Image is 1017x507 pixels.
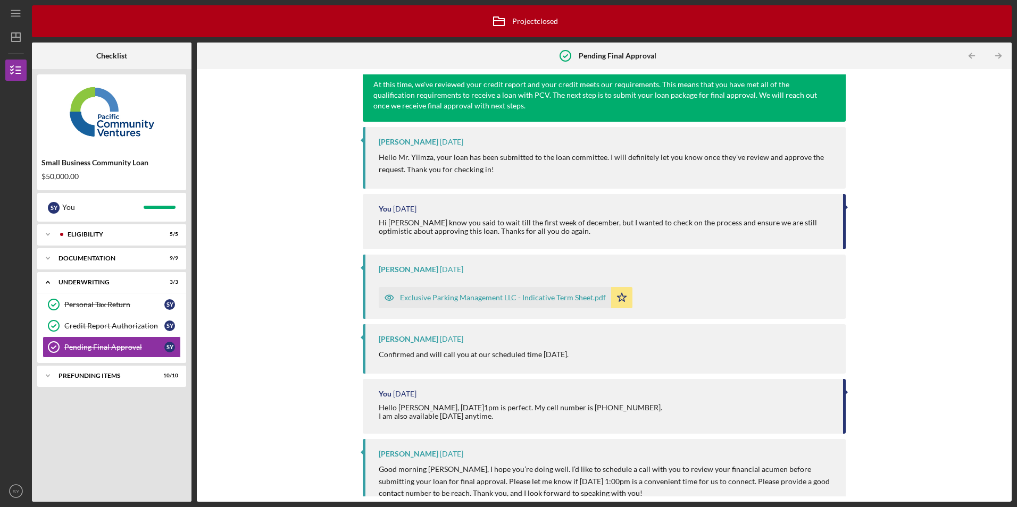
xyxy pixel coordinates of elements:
[64,343,164,351] div: Pending Final Approval
[43,315,181,336] a: Credit Report AuthorizationSY
[48,202,60,214] div: S Y
[159,231,178,238] div: 5 / 5
[64,300,164,309] div: Personal Tax Return
[379,349,569,360] p: Confirmed and will call you at our scheduled time [DATE].
[43,294,181,315] a: Personal Tax ReturnSY
[379,287,632,308] button: Exclusive Parking Management LLC - Indicative Term Sheet.pdf
[379,138,438,146] div: [PERSON_NAME]
[379,390,391,398] div: You
[59,255,152,261] div: Documentation
[379,265,438,274] div: [PERSON_NAME]
[440,265,463,274] time: 2024-11-15 23:02
[440,450,463,458] time: 2024-11-15 20:37
[440,138,463,146] time: 2024-11-21 21:12
[96,52,127,60] b: Checklist
[64,322,164,330] div: Credit Report Authorization
[400,293,606,302] div: Exclusive Parking Management LLC - Indicative Term Sheet.pdf
[486,8,558,35] div: Project closed
[68,231,152,238] div: Eligibility
[379,151,835,175] p: Hello Mr. Yilmza, your loan has been submitted to the loan committee. I will definitely let you k...
[13,488,20,494] text: SY
[159,255,178,261] div: 9 / 9
[164,342,175,352] div: S Y
[579,52,656,60] b: Pending Final Approval
[41,158,182,167] div: Small Business Community Loan
[59,373,152,379] div: Prefunding Items
[159,279,178,285] div: 3 / 3
[37,80,186,143] img: Product logo
[5,480,27,502] button: SY
[62,198,144,216] div: You
[379,335,438,343] div: [PERSON_NAME]
[379,403,662,420] div: Hello [PERSON_NAME], [DATE]1pm is perfect. My cell number is [PHONE_NUMBER]. I am also available ...
[373,79,824,111] div: At this time, we've reviewed your credit report and your credit meets our requirements. This mean...
[41,172,182,181] div: $50,000.00
[43,336,181,358] a: Pending Final ApprovalSY
[164,320,175,331] div: S Y
[393,205,416,213] time: 2024-11-21 20:10
[379,205,391,213] div: You
[393,390,416,398] time: 2024-11-15 21:05
[59,279,152,285] div: Underwriting
[379,463,835,499] p: Good morning [PERSON_NAME], I hope you’re doing well. I’d like to schedule a call with you to rev...
[379,450,438,458] div: [PERSON_NAME]
[379,218,832,235] div: Hi [PERSON_NAME] know you said to wait till the first week of december, but I wanted to check on ...
[164,299,175,310] div: S Y
[159,373,178,379] div: 10 / 10
[440,335,463,343] time: 2024-11-15 21:12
